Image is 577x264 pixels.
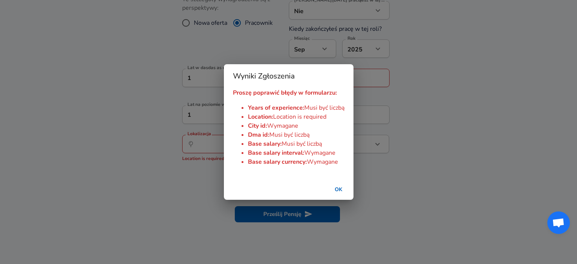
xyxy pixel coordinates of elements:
[248,122,267,130] span: City id :
[273,113,326,121] span: Location is required
[269,131,310,139] span: Musi być liczbą
[304,149,335,157] span: Wymagane
[267,122,298,130] span: Wymagane
[248,104,304,112] span: Years of experience :
[307,158,338,166] span: Wymagane
[248,131,269,139] span: Dma id :
[224,64,353,88] h2: Wyniki Zgłoszenia
[248,140,282,148] span: Base salary :
[248,149,304,157] span: Base salary interval :
[248,158,307,166] span: Base salary currency :
[547,211,570,234] div: Otwarty czat
[282,140,322,148] span: Musi być liczbą
[233,89,337,97] strong: Proszę poprawić błędy w formularzu:
[304,104,344,112] span: Musi być liczbą
[248,113,273,121] span: Location :
[326,183,350,197] button: successful-submission-button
